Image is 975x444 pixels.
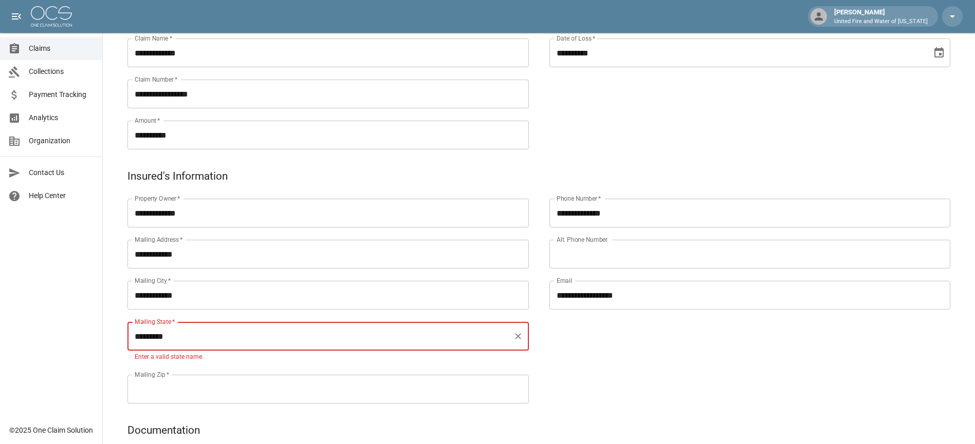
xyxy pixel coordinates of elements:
[135,75,177,84] label: Claim Number
[9,425,93,435] div: © 2025 One Claim Solution
[31,6,72,27] img: ocs-logo-white-transparent.png
[557,34,595,43] label: Date of Loss
[135,235,182,244] label: Mailing Address
[834,17,928,26] p: United Fire and Water of [US_STATE]
[29,43,94,54] span: Claims
[135,34,172,43] label: Claim Name
[135,317,175,326] label: Mailing State
[135,194,180,203] label: Property Owner
[29,190,94,201] span: Help Center
[557,235,608,244] label: Alt. Phone Number
[29,167,94,178] span: Contact Us
[135,352,522,362] p: Enter a valid state name.
[929,43,949,63] button: Choose date, selected date is Sep 2, 2025
[135,370,170,379] label: Mailing Zip
[29,112,94,123] span: Analytics
[29,89,94,100] span: Payment Tracking
[135,276,171,285] label: Mailing City
[830,7,932,26] div: [PERSON_NAME]
[29,66,94,77] span: Collections
[511,329,525,343] button: Clear
[29,136,94,146] span: Organization
[135,116,160,125] label: Amount
[557,194,601,203] label: Phone Number
[557,276,572,285] label: Email
[6,6,27,27] button: open drawer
